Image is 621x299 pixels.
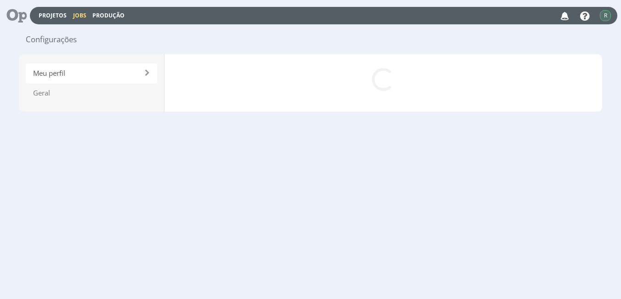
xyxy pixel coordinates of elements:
[36,11,69,20] button: Projetos
[26,63,157,83] span: Meu perfil
[26,83,157,103] span: Geral
[39,11,67,19] a: Projetos
[73,11,86,19] a: Jobs
[26,34,77,45] span: Configurações
[599,10,611,22] button: R
[70,11,89,20] button: Jobs
[600,10,611,21] div: R
[90,11,127,20] button: Produção
[92,11,125,19] a: Produção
